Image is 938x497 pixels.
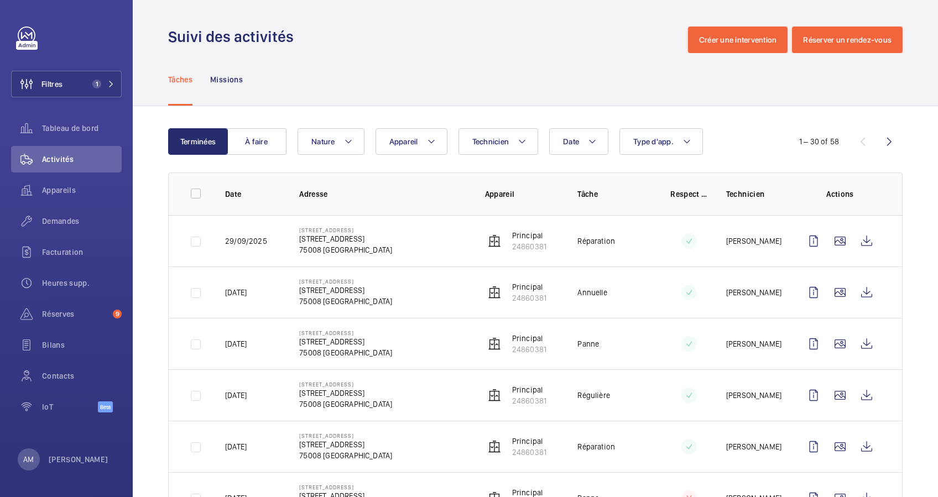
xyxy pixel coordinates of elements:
[225,390,247,401] p: [DATE]
[726,338,781,349] p: [PERSON_NAME]
[42,370,122,381] span: Contacts
[512,447,546,458] p: 24860381
[168,128,228,155] button: Terminées
[799,136,839,147] div: 1 – 30 of 58
[299,227,392,233] p: [STREET_ADDRESS]
[42,401,98,412] span: IoT
[113,310,122,318] span: 9
[299,233,392,244] p: [STREET_ADDRESS]
[512,333,546,344] p: Principal
[577,338,599,349] p: Panne
[512,395,546,406] p: 24860381
[800,189,880,200] p: Actions
[376,128,447,155] button: Appareil
[11,71,122,97] button: Filtres1
[227,128,286,155] button: À faire
[49,454,108,465] p: [PERSON_NAME]
[726,287,781,298] p: [PERSON_NAME]
[299,399,392,410] p: 75008 [GEOGRAPHIC_DATA]
[577,236,615,247] p: Réparation
[512,230,546,241] p: Principal
[298,128,364,155] button: Nature
[488,286,501,299] img: elevator.svg
[726,236,781,247] p: [PERSON_NAME]
[299,450,392,461] p: 75008 [GEOGRAPHIC_DATA]
[577,287,607,298] p: Annuelle
[299,432,392,439] p: [STREET_ADDRESS]
[299,347,392,358] p: 75008 [GEOGRAPHIC_DATA]
[42,123,122,134] span: Tableau de bord
[311,137,335,146] span: Nature
[42,185,122,196] span: Appareils
[577,390,610,401] p: Régulière
[792,27,903,53] button: Réserver un rendez-vous
[389,137,418,146] span: Appareil
[299,296,392,307] p: 75008 [GEOGRAPHIC_DATA]
[41,79,62,90] span: Filtres
[42,308,108,320] span: Réserves
[619,128,703,155] button: Type d'app.
[512,292,546,304] p: 24860381
[98,401,113,412] span: Beta
[577,441,615,452] p: Réparation
[458,128,539,155] button: Technicien
[688,27,788,53] button: Créer une intervention
[299,244,392,255] p: 75008 [GEOGRAPHIC_DATA]
[92,80,101,88] span: 1
[299,484,392,490] p: [STREET_ADDRESS]
[488,440,501,453] img: elevator.svg
[299,329,392,336] p: [STREET_ADDRESS]
[168,27,300,47] h1: Suivi des activités
[488,389,501,402] img: elevator.svg
[299,278,392,285] p: [STREET_ADDRESS]
[23,454,34,465] p: AM
[512,436,546,447] p: Principal
[299,336,392,347] p: [STREET_ADDRESS]
[210,74,243,85] p: Missions
[42,247,122,258] span: Facturation
[488,234,501,248] img: elevator.svg
[42,216,122,227] span: Demandes
[225,338,247,349] p: [DATE]
[488,337,501,350] img: elevator.svg
[670,189,708,200] p: Respect délai
[577,189,653,200] p: Tâche
[563,137,579,146] span: Date
[633,137,674,146] span: Type d'app.
[512,384,546,395] p: Principal
[42,339,122,350] span: Bilans
[225,189,282,200] p: Date
[726,441,781,452] p: [PERSON_NAME]
[299,189,467,200] p: Adresse
[225,287,247,298] p: [DATE]
[512,281,546,292] p: Principal
[225,236,267,247] p: 29/09/2025
[549,128,608,155] button: Date
[472,137,509,146] span: Technicien
[42,278,122,289] span: Heures supp.
[485,189,560,200] p: Appareil
[512,344,546,355] p: 24860381
[299,388,392,399] p: [STREET_ADDRESS]
[299,439,392,450] p: [STREET_ADDRESS]
[299,381,392,388] p: [STREET_ADDRESS]
[726,390,781,401] p: [PERSON_NAME]
[299,285,392,296] p: [STREET_ADDRESS]
[726,189,783,200] p: Technicien
[42,154,122,165] span: Activités
[512,241,546,252] p: 24860381
[168,74,192,85] p: Tâches
[225,441,247,452] p: [DATE]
